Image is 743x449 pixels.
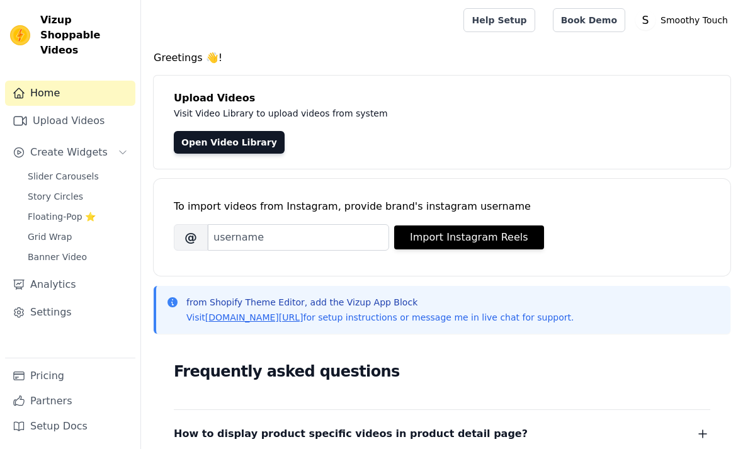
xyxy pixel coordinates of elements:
[28,210,96,223] span: Floating-Pop ⭐
[174,359,710,384] h2: Frequently asked questions
[174,199,710,214] div: To import videos from Instagram, provide brand's instagram username
[5,272,135,297] a: Analytics
[553,8,625,32] a: Book Demo
[30,145,108,160] span: Create Widgets
[28,170,99,183] span: Slider Carousels
[635,9,733,31] button: S Smoothy Touch
[20,228,135,246] a: Grid Wrap
[186,311,574,324] p: Visit for setup instructions or message me in live chat for support.
[174,131,285,154] a: Open Video Library
[28,230,72,243] span: Grid Wrap
[174,106,710,121] p: Visit Video Library to upload videos from system
[20,168,135,185] a: Slider Carousels
[205,312,303,322] a: [DOMAIN_NAME][URL]
[655,9,733,31] p: Smoothy Touch
[5,363,135,389] a: Pricing
[154,50,730,65] h4: Greetings 👋!
[174,224,208,251] span: @
[5,414,135,439] a: Setup Docs
[174,91,710,106] h4: Upload Videos
[20,208,135,225] a: Floating-Pop ⭐
[28,190,83,203] span: Story Circles
[40,13,130,58] span: Vizup Shoppable Videos
[20,248,135,266] a: Banner Video
[208,224,389,251] input: username
[186,296,574,309] p: from Shopify Theme Editor, add the Vizup App Block
[5,81,135,106] a: Home
[20,188,135,205] a: Story Circles
[5,108,135,134] a: Upload Videos
[174,425,528,443] span: How to display product specific videos in product detail page?
[174,425,710,443] button: How to display product specific videos in product detail page?
[5,140,135,165] button: Create Widgets
[463,8,535,32] a: Help Setup
[5,300,135,325] a: Settings
[5,389,135,414] a: Partners
[394,225,544,249] button: Import Instagram Reels
[10,25,30,45] img: Vizup
[28,251,87,263] span: Banner Video
[642,14,649,26] text: S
